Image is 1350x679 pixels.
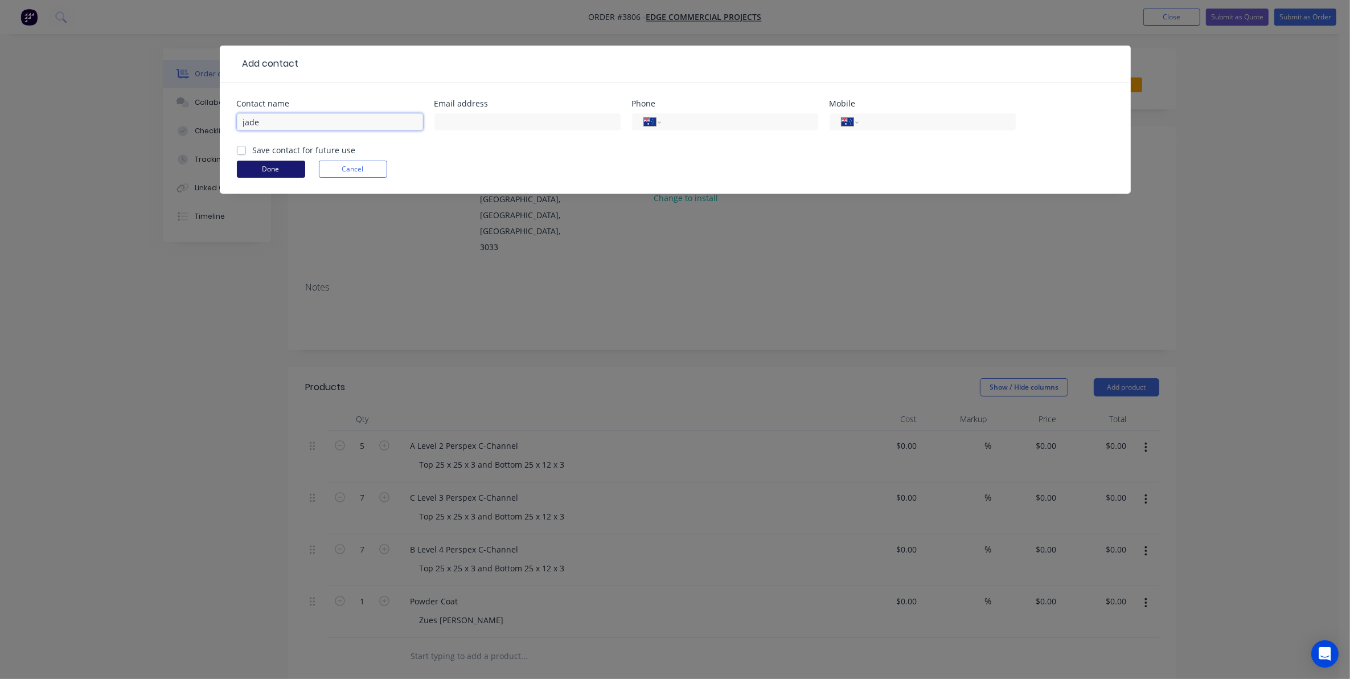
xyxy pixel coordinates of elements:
[253,144,356,156] label: Save contact for future use
[434,100,621,108] div: Email address
[237,161,305,178] button: Done
[830,100,1016,108] div: Mobile
[319,161,387,178] button: Cancel
[1311,640,1339,668] div: Open Intercom Messenger
[237,57,299,71] div: Add contact
[632,100,818,108] div: Phone
[237,100,423,108] div: Contact name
